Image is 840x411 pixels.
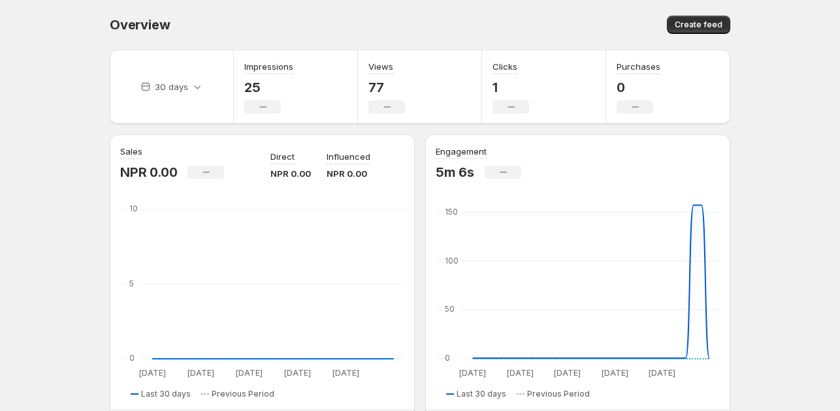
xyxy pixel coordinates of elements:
[110,17,170,33] span: Overview
[649,368,675,378] text: [DATE]
[327,150,370,163] p: Influenced
[244,80,293,95] p: 25
[445,207,458,217] text: 150
[617,80,660,95] p: 0
[445,304,455,314] text: 50
[667,16,730,34] button: Create feed
[187,368,214,378] text: [DATE]
[120,145,142,158] h3: Sales
[436,164,474,180] p: 5m 6s
[332,368,359,378] text: [DATE]
[445,256,459,266] text: 100
[129,279,134,288] text: 5
[493,60,517,73] h3: Clicks
[368,60,393,73] h3: Views
[327,167,370,180] p: NPR 0.00
[270,150,295,163] p: Direct
[141,389,191,399] span: Last 30 days
[284,368,311,378] text: [DATE]
[212,389,274,399] span: Previous Period
[368,80,405,95] p: 77
[436,145,487,158] h3: Engagement
[507,368,534,378] text: [DATE]
[445,353,450,363] text: 0
[129,353,135,363] text: 0
[120,164,177,180] p: NPR 0.00
[129,204,138,213] text: 10
[617,60,660,73] h3: Purchases
[139,368,166,378] text: [DATE]
[270,167,311,180] p: NPR 0.00
[236,368,263,378] text: [DATE]
[493,80,529,95] p: 1
[527,389,590,399] span: Previous Period
[554,368,581,378] text: [DATE]
[675,20,722,30] span: Create feed
[155,80,188,93] p: 30 days
[602,368,628,378] text: [DATE]
[459,368,486,378] text: [DATE]
[244,60,293,73] h3: Impressions
[457,389,506,399] span: Last 30 days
